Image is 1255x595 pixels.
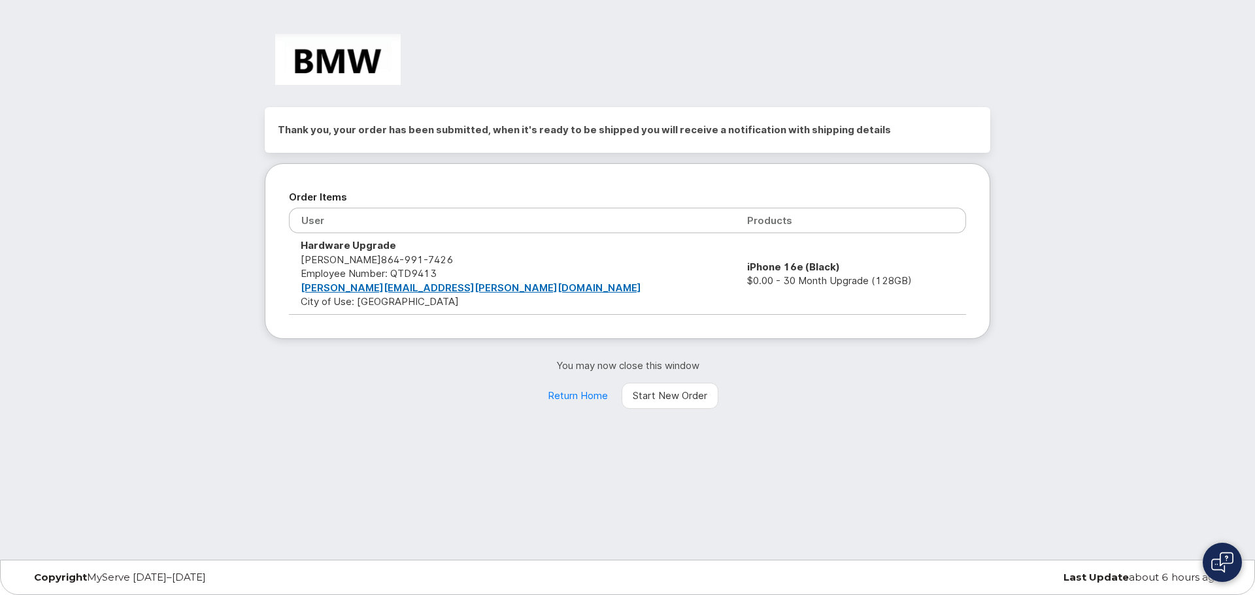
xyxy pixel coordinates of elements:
td: [PERSON_NAME] City of Use: [GEOGRAPHIC_DATA] [289,233,735,314]
strong: Last Update [1063,571,1129,583]
span: 991 [399,253,424,266]
p: You may now close this window [265,359,990,372]
span: Employee Number: QTD9413 [301,267,437,280]
img: Open chat [1211,552,1233,573]
a: [PERSON_NAME][EMAIL_ADDRESS][PERSON_NAME][DOMAIN_NAME] [301,281,641,294]
img: BMW Manufacturing Co LLC [275,34,401,85]
a: Start New Order [622,383,718,409]
span: 864 [381,253,453,266]
strong: Hardware Upgrade [301,239,396,251]
th: Products [735,208,966,233]
h2: Order Items [289,187,966,207]
th: User [289,208,735,233]
strong: iPhone 16e (Black) [747,261,840,273]
h2: Thank you, your order has been submitted, when it's ready to be shipped you will receive a notifi... [278,120,977,140]
div: about 6 hours ago [829,572,1231,583]
strong: Copyright [34,571,87,583]
a: Return Home [537,383,619,409]
span: 7426 [424,253,453,266]
td: $0.00 - 30 Month Upgrade (128GB) [735,233,966,314]
div: MyServe [DATE]–[DATE] [24,572,426,583]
